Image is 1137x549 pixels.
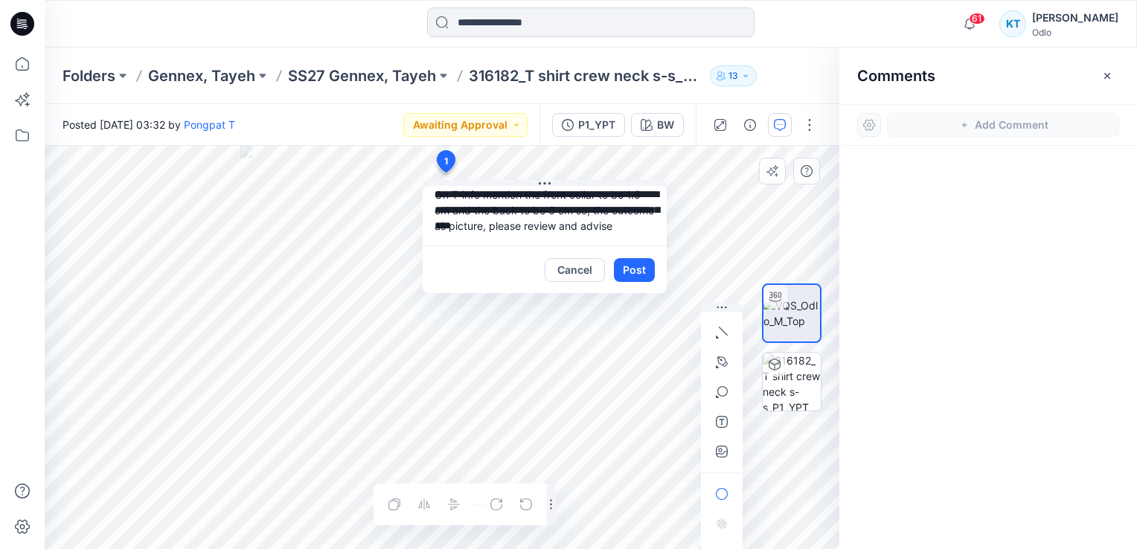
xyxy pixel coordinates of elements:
[578,117,615,133] div: P1_YPT
[545,258,605,282] button: Cancel
[999,10,1026,37] div: KT
[763,353,821,411] img: 316182_T shirt crew neck s-s_P1_YPT BW
[1032,9,1118,27] div: [PERSON_NAME]
[614,258,655,282] button: Post
[710,65,757,86] button: 13
[63,65,115,86] a: Folders
[763,298,820,329] img: VQS_Odlo_M_Top
[887,113,1119,137] button: Add Comment
[738,113,762,137] button: Details
[969,13,985,25] span: 61
[657,117,674,133] div: BW
[728,68,738,84] p: 13
[63,117,235,132] span: Posted [DATE] 03:32 by
[857,67,935,85] h2: Comments
[184,118,235,131] a: Pongpat T
[631,113,684,137] button: BW
[444,155,448,168] span: 1
[148,65,255,86] a: Gennex, Tayeh
[552,113,625,137] button: P1_YPT
[1032,27,1118,38] div: Odlo
[469,65,704,86] p: 316182_T shirt crew neck s-s_P1_YPT
[288,65,436,86] a: SS27 Gennex, Tayeh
